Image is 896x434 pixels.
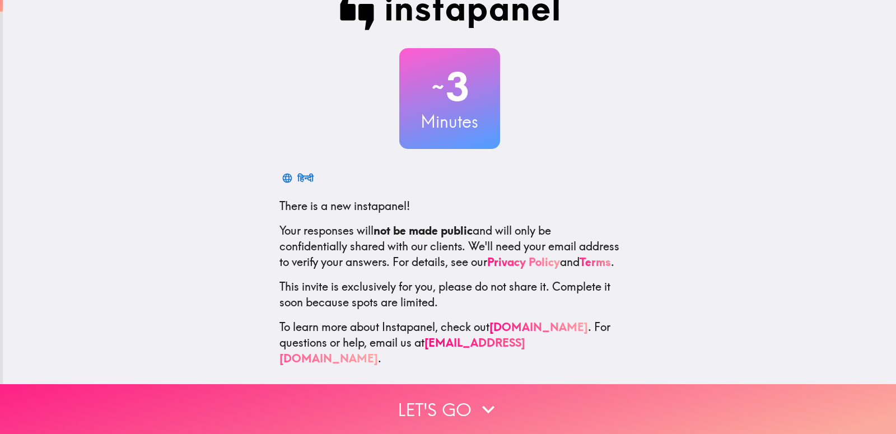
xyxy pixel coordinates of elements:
[399,110,500,133] h3: Minutes
[279,167,318,189] button: हिन्दी
[399,64,500,110] h2: 3
[297,170,314,186] div: हिन्दी
[580,255,611,269] a: Terms
[430,70,446,104] span: ~
[279,199,410,213] span: There is a new instapanel!
[374,223,473,237] b: not be made public
[279,319,620,366] p: To learn more about Instapanel, check out . For questions or help, email us at .
[279,223,620,270] p: Your responses will and will only be confidentially shared with our clients. We'll need your emai...
[487,255,560,269] a: Privacy Policy
[279,335,525,365] a: [EMAIL_ADDRESS][DOMAIN_NAME]
[489,320,588,334] a: [DOMAIN_NAME]
[279,279,620,310] p: This invite is exclusively for you, please do not share it. Complete it soon because spots are li...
